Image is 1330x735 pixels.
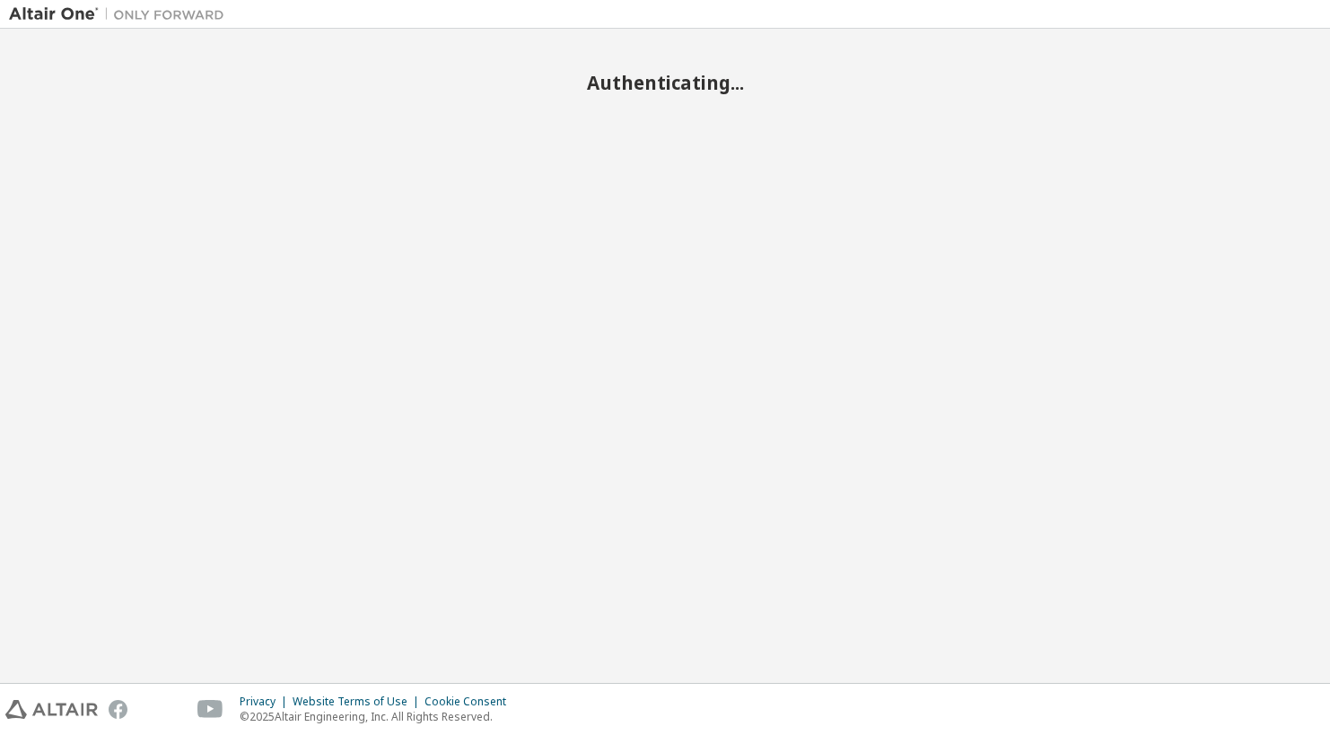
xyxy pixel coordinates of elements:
img: facebook.svg [109,700,127,719]
p: © 2025 Altair Engineering, Inc. All Rights Reserved. [240,709,517,724]
img: Altair One [9,5,233,23]
img: altair_logo.svg [5,700,98,719]
div: Cookie Consent [424,695,517,709]
div: Website Terms of Use [293,695,424,709]
h2: Authenticating... [9,71,1321,94]
img: youtube.svg [197,700,223,719]
div: Privacy [240,695,293,709]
